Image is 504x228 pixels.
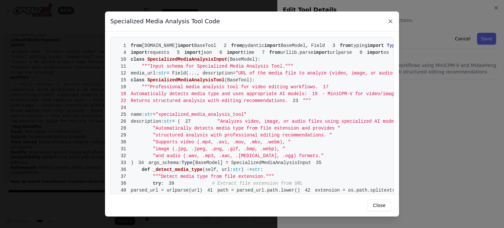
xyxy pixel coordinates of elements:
[116,166,131,173] span: 36
[193,160,311,165] span: [BaseModel] = SpecializedMediaAnalysisInput
[131,77,145,83] span: class
[116,159,131,166] span: 33
[269,50,281,55] span: from
[116,153,131,159] span: 32
[116,77,131,84] span: 15
[254,49,269,56] span: 7
[142,84,318,90] span: """Professional media analysis tool for video editing workflows.
[153,181,161,186] span: try
[184,50,201,55] span: import
[116,84,131,91] span: 16
[116,98,288,103] span: Returns structured analysis with editing recommendations.
[116,56,131,63] span: 10
[243,50,255,55] span: time
[311,159,326,166] span: 35
[352,49,367,56] span: 8
[212,181,303,186] span: # Extract file extension from URL
[116,118,131,125] span: 26
[167,71,236,76] span: = Field(..., description=
[134,159,149,166] span: 34
[217,119,408,124] span: "Analyzes video, image, or audio files using specialized AI models. "
[367,199,391,211] button: Close
[147,57,227,62] span: SpecializedMediaAnalysisInput
[387,43,398,48] span: Type
[307,91,322,97] span: 19
[315,188,411,193] span: extension = os.path.splitext(path)[
[110,17,220,26] h3: Specialized Media Analysis Tool Code
[116,104,131,111] span: 24
[367,50,383,55] span: import
[216,42,231,49] span: 2
[227,77,249,83] span: BaseTool
[303,98,311,103] span: """
[148,160,181,165] span: args_schema:
[325,42,340,49] span: 3
[313,50,330,55] span: import
[116,139,131,146] span: 30
[164,180,179,187] span: 39
[181,160,193,165] span: Type
[161,181,164,186] span: :
[164,119,172,124] span: str
[202,187,218,194] span: 41
[116,180,131,187] span: 38
[116,187,131,194] span: 40
[318,84,333,91] span: 17
[255,57,261,62] span: ):
[131,50,147,55] span: import
[153,126,340,131] span: "Automatically detects media type from file extension and provides "
[116,146,131,153] span: 31
[389,49,404,56] span: 9
[145,112,153,117] span: str
[281,43,325,48] span: BaseModel, Field
[236,71,398,76] span: "URL of the media file to analyze (video, image, or audio)"
[116,70,131,77] span: 12
[116,49,131,56] span: 4
[131,43,142,48] span: from
[300,187,315,194] span: 42
[252,167,260,172] span: str
[131,57,145,62] span: class
[116,42,131,49] span: 1
[233,167,241,172] span: str
[340,43,351,48] span: from
[116,111,131,118] span: 25
[153,133,332,138] span: "structured analysis with professional editing recommendations. "
[153,167,202,172] span: _detect_media_type
[224,77,227,83] span: (
[280,50,313,55] span: urllib.parse
[169,49,184,56] span: 5
[116,125,131,132] span: 28
[147,50,169,55] span: requests
[172,119,180,124] span: = (
[384,50,389,55] span: os
[231,43,242,48] span: from
[131,71,158,76] span: media_url:
[260,167,263,172] span: :
[116,91,307,96] span: Automatically detects media type and uses appropriate AI models:
[153,139,291,145] span: "Supports video (.mp4, .avi, .mov, .mkv, .webm), "
[142,64,293,69] span: """Input schema for Specialized Media Analysis Tool."""
[116,63,131,70] span: 11
[330,50,352,55] span: urlparse
[242,43,264,48] span: pydantic
[131,112,145,117] span: name:
[142,43,178,48] span: [DOMAIN_NAME]
[241,167,252,172] span: ) ->
[116,160,134,165] span: )
[116,97,131,104] span: 22
[202,188,300,193] span: path = parsed_url.path.lower()
[180,118,196,125] span: 27
[264,43,281,48] span: import
[156,112,246,117] span: "specialized_media_analysis_tool"
[194,43,216,48] span: BaseTool
[116,173,131,180] span: 37
[230,57,255,62] span: BaseModel
[178,43,194,48] span: import
[131,119,164,124] span: description:
[153,146,285,152] span: "image (.jpg, .jpeg, .png, .gif, .bmp, .webp), "
[202,167,205,172] span: (
[249,77,255,83] span: ):
[205,167,233,172] span: self, url:
[158,71,167,76] span: str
